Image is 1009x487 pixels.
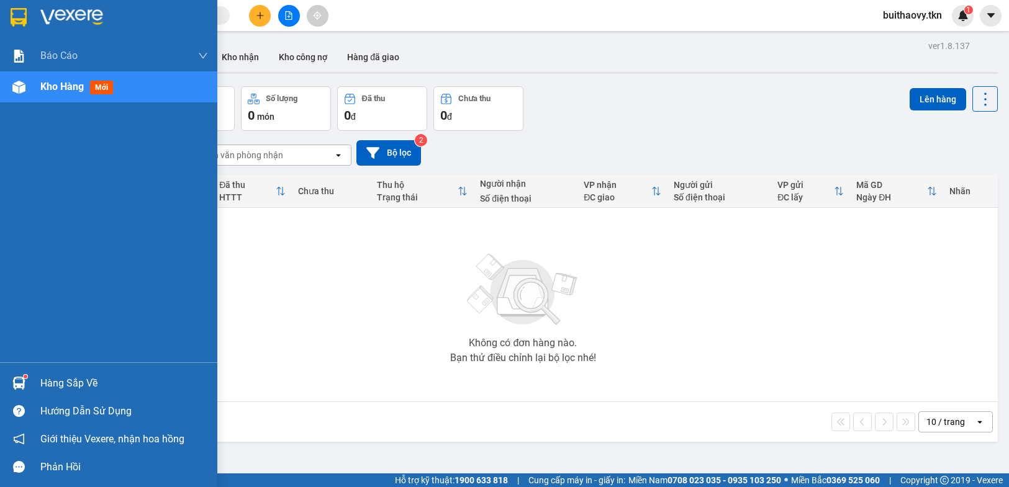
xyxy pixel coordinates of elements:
[777,180,834,190] div: VP gửi
[957,10,969,21] img: icon-new-feature
[351,112,356,122] span: đ
[926,416,965,428] div: 10 / trang
[985,10,997,21] span: caret-down
[528,473,625,487] span: Cung cấp máy in - giấy in:
[266,94,297,103] div: Số lượng
[12,81,25,94] img: warehouse-icon
[771,175,850,208] th: Toggle SortBy
[975,417,985,427] svg: open
[11,8,27,27] img: logo-vxr
[241,86,331,131] button: Số lượng0món
[873,7,952,23] span: buithaovy.tkn
[337,42,409,72] button: Hàng đã giao
[13,405,25,417] span: question-circle
[964,6,973,14] sup: 1
[248,108,255,123] span: 0
[440,108,447,123] span: 0
[198,51,208,61] span: down
[415,134,427,146] sup: 2
[198,149,283,161] div: Chọn văn phòng nhận
[12,377,25,390] img: warehouse-icon
[213,175,292,208] th: Toggle SortBy
[447,112,452,122] span: đ
[777,192,834,202] div: ĐC lấy
[298,186,364,196] div: Chưa thu
[517,473,519,487] span: |
[480,179,571,189] div: Người nhận
[889,473,891,487] span: |
[13,461,25,473] span: message
[377,192,458,202] div: Trạng thái
[249,5,271,27] button: plus
[584,180,651,190] div: VP nhận
[362,94,385,103] div: Đã thu
[667,475,781,485] strong: 0708 023 035 - 0935 103 250
[13,433,25,445] span: notification
[12,50,25,63] img: solution-icon
[90,81,113,94] span: mới
[458,94,491,103] div: Chưa thu
[850,175,943,208] th: Toggle SortBy
[40,431,184,447] span: Giới thiệu Vexere, nhận hoa hồng
[256,11,265,20] span: plus
[856,192,927,202] div: Ngày ĐH
[344,108,351,123] span: 0
[450,353,596,363] div: Bạn thử điều chỉnh lại bộ lọc nhé!
[791,473,880,487] span: Miền Bắc
[584,192,651,202] div: ĐC giao
[928,39,970,53] div: ver 1.8.137
[40,81,84,92] span: Kho hàng
[284,11,293,20] span: file-add
[269,42,337,72] button: Kho công nợ
[395,473,508,487] span: Hỗ trợ kỹ thuật:
[40,402,208,421] div: Hướng dẫn sử dụng
[674,192,765,202] div: Số điện thoại
[784,478,788,483] span: ⚪️
[480,194,571,203] div: Số điện thoại
[826,475,880,485] strong: 0369 525 060
[40,48,78,63] span: Báo cáo
[577,175,667,208] th: Toggle SortBy
[980,5,1002,27] button: caret-down
[257,112,274,122] span: món
[910,88,966,110] button: Lên hàng
[356,140,421,166] button: Bộ lọc
[461,246,585,333] img: svg+xml;base64,PHN2ZyBjbGFzcz0ibGlzdC1wbHVnX19zdmciIHhtbG5zPSJodHRwOi8vd3d3LnczLm9yZy8yMDAwL3N2Zy...
[455,475,508,485] strong: 1900 633 818
[469,338,577,348] div: Không có đơn hàng nào.
[856,180,927,190] div: Mã GD
[278,5,300,27] button: file-add
[337,86,427,131] button: Đã thu0đ
[313,11,322,20] span: aim
[371,175,474,208] th: Toggle SortBy
[307,5,328,27] button: aim
[40,458,208,476] div: Phản hồi
[949,186,992,196] div: Nhãn
[377,180,458,190] div: Thu hộ
[219,192,276,202] div: HTTT
[433,86,523,131] button: Chưa thu0đ
[628,473,781,487] span: Miền Nam
[966,6,971,14] span: 1
[940,476,949,485] span: copyright
[219,180,276,190] div: Đã thu
[674,180,765,190] div: Người gửi
[333,150,343,160] svg: open
[24,375,27,378] sup: 1
[40,374,208,393] div: Hàng sắp về
[212,42,269,72] button: Kho nhận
